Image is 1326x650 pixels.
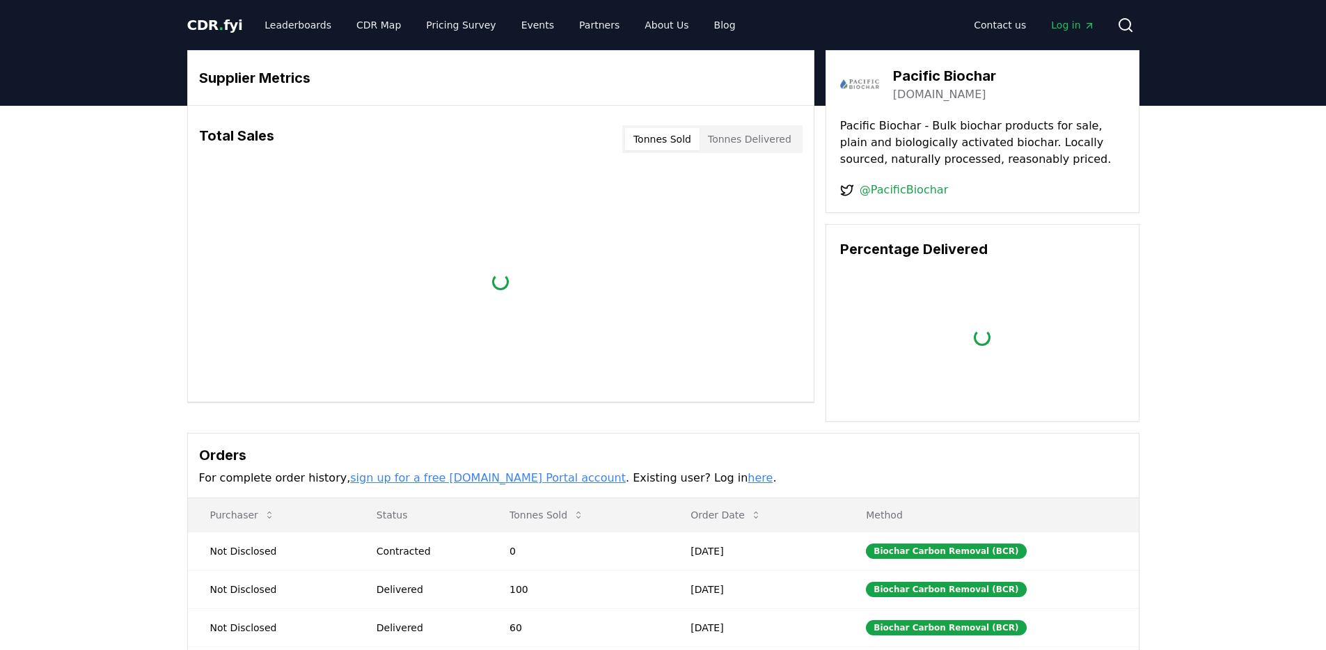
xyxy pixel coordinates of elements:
h3: Orders [199,445,1128,466]
td: Not Disclosed [188,570,354,608]
span: CDR fyi [187,17,243,33]
td: Not Disclosed [188,532,354,570]
h3: Total Sales [199,125,274,153]
div: Biochar Carbon Removal (BCR) [866,620,1026,635]
button: Tonnes Delivered [700,128,800,150]
a: Events [510,13,565,38]
td: [DATE] [668,532,844,570]
p: Status [365,508,476,522]
nav: Main [963,13,1105,38]
button: Order Date [679,501,773,529]
td: Not Disclosed [188,608,354,647]
button: Purchaser [199,501,286,529]
p: Pacific Biochar - Bulk biochar products for sale, plain and biologically activated biochar. Local... [840,118,1125,168]
nav: Main [253,13,746,38]
div: Biochar Carbon Removal (BCR) [866,582,1026,597]
a: About Us [633,13,700,38]
a: Pricing Survey [415,13,507,38]
h3: Pacific Biochar [893,65,996,86]
td: 0 [487,532,668,570]
td: [DATE] [668,608,844,647]
div: loading [491,271,510,291]
div: Delivered [377,621,476,635]
a: CDR.fyi [187,15,243,35]
div: Biochar Carbon Removal (BCR) [866,544,1026,559]
div: Contracted [377,544,476,558]
a: Leaderboards [253,13,342,38]
h3: Percentage Delivered [840,239,1125,260]
div: Delivered [377,582,476,596]
span: Log in [1051,18,1094,32]
td: 100 [487,570,668,608]
a: [DOMAIN_NAME] [893,86,986,103]
a: Contact us [963,13,1037,38]
a: Partners [568,13,631,38]
button: Tonnes Sold [625,128,700,150]
a: @PacificBiochar [860,182,948,198]
a: here [748,471,773,484]
a: Log in [1040,13,1105,38]
button: Tonnes Sold [498,501,595,529]
a: sign up for a free [DOMAIN_NAME] Portal account [350,471,626,484]
img: Pacific Biochar-logo [840,65,879,104]
h3: Supplier Metrics [199,68,803,88]
p: Method [855,508,1127,522]
div: loading [972,328,992,347]
td: [DATE] [668,570,844,608]
span: . [219,17,223,33]
a: CDR Map [345,13,412,38]
a: Blog [703,13,747,38]
p: For complete order history, . Existing user? Log in . [199,470,1128,486]
td: 60 [487,608,668,647]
